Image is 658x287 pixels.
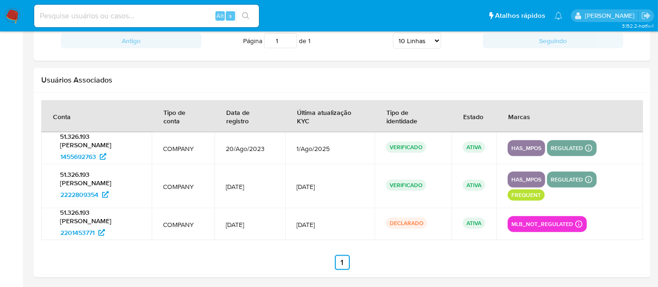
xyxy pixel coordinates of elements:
span: s [229,11,232,20]
button: search-icon [236,9,255,23]
input: Pesquise usuários ou casos... [34,10,259,22]
p: renato.lopes@mercadopago.com.br [585,11,638,20]
span: Alt [216,11,224,20]
a: Sair [641,11,651,21]
h2: Usuários Associados [41,76,643,85]
span: Atalhos rápidos [495,11,545,21]
a: Notificações [554,12,562,20]
span: 3.152.2-hotfix-1 [622,22,653,30]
